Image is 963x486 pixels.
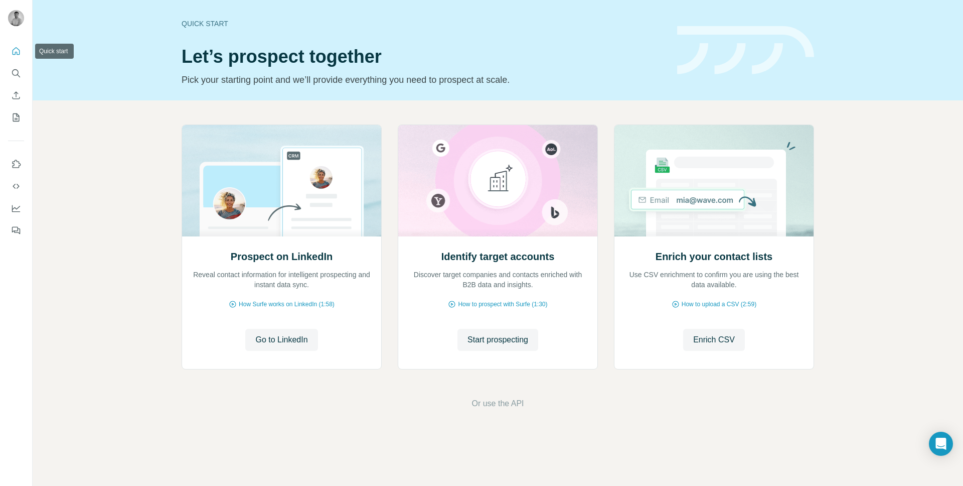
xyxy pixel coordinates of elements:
button: Enrich CSV [683,329,745,351]
div: Open Intercom Messenger [929,432,953,456]
span: Enrich CSV [693,334,735,346]
button: Or use the API [471,398,524,410]
p: Pick your starting point and we’ll provide everything you need to prospect at scale. [182,73,665,87]
h2: Prospect on LinkedIn [231,250,333,264]
img: Enrich your contact lists [614,125,814,236]
p: Discover target companies and contacts enriched with B2B data and insights. [408,270,587,290]
img: banner [677,26,814,75]
img: Identify target accounts [398,125,598,236]
span: Start prospecting [467,334,528,346]
button: Quick start [8,42,24,60]
h2: Enrich your contact lists [656,250,772,264]
button: Start prospecting [457,329,538,351]
button: Use Surfe API [8,177,24,195]
button: Use Surfe on LinkedIn [8,155,24,173]
div: Quick start [182,19,665,29]
span: How to prospect with Surfe (1:30) [458,300,547,309]
button: My lists [8,108,24,127]
p: Reveal contact information for intelligent prospecting and instant data sync. [192,270,371,290]
span: How Surfe works on LinkedIn (1:58) [239,300,335,309]
p: Use CSV enrichment to confirm you are using the best data available. [624,270,804,290]
button: Feedback [8,221,24,239]
button: Search [8,64,24,82]
h2: Identify target accounts [441,250,555,264]
h1: Let’s prospect together [182,47,665,67]
button: Dashboard [8,199,24,217]
span: Go to LinkedIn [255,334,307,346]
button: Enrich CSV [8,86,24,104]
img: Avatar [8,10,24,26]
img: Prospect on LinkedIn [182,125,382,236]
button: Go to LinkedIn [245,329,317,351]
span: How to upload a CSV (2:59) [682,300,756,309]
